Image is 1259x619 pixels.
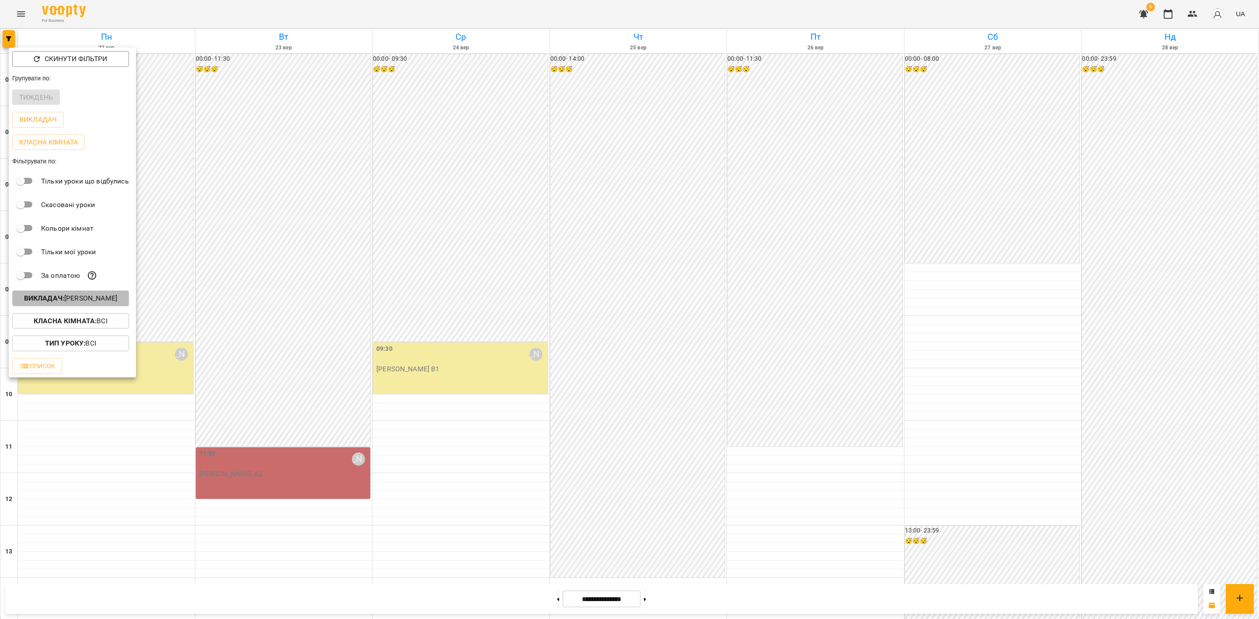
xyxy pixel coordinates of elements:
[12,313,129,329] button: Класна кімната:Всі
[9,153,136,169] div: Фільтрувати по:
[9,70,136,86] div: Групувати по:
[45,54,107,64] p: Скинути фільтри
[12,112,64,128] button: Викладач
[41,176,129,187] p: Тільки уроки що відбулись
[41,270,80,281] p: За оплатою
[41,247,96,257] p: Тільки мої уроки
[45,339,85,347] b: Тип Уроку :
[19,361,55,371] span: Список
[24,294,64,302] b: Викладач :
[41,200,95,210] p: Скасовані уроки
[12,135,85,150] button: Класна кімната
[19,137,78,148] p: Класна кімната
[12,290,129,306] button: Викладач:[PERSON_NAME]
[34,317,97,325] b: Класна кімната :
[41,223,94,234] p: Кольори кімнат
[34,316,108,326] p: Всі
[12,51,129,67] button: Скинути фільтри
[45,338,96,349] p: Всі
[12,335,129,351] button: Тип Уроку:Всі
[24,293,117,304] p: [PERSON_NAME]
[12,358,62,374] button: Список
[19,114,57,125] p: Викладач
